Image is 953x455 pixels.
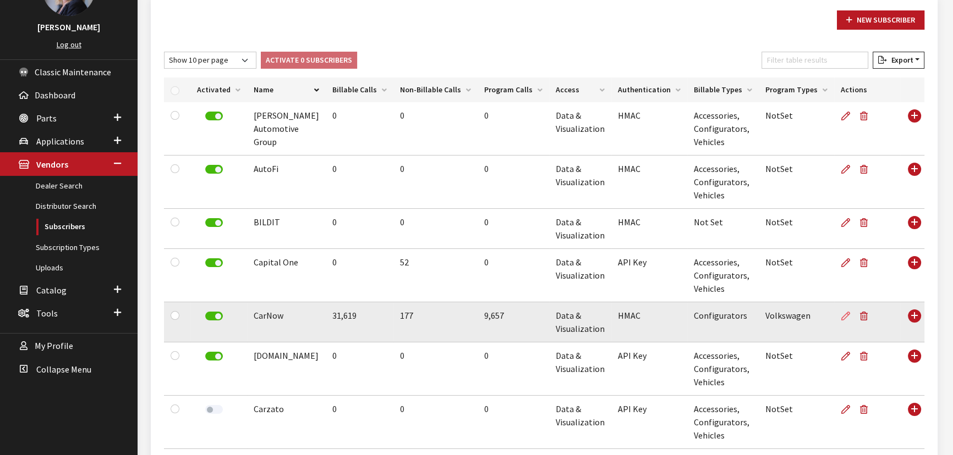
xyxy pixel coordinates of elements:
button: Delete Subscriber [855,102,877,130]
td: 31,619 [326,302,393,342]
label: Deactivate Subscriber [205,218,223,227]
a: Log out [57,40,81,49]
td: Data & Visualization [549,342,611,396]
h3: [PERSON_NAME] [11,20,127,34]
td: Capital One [247,249,326,302]
td: [PERSON_NAME] Automotive Group [247,102,326,156]
button: Delete Subscriber [855,302,877,330]
a: Edit Subscriber [841,209,855,236]
td: Not Set [687,209,759,249]
span: Catalog [36,285,67,296]
span: My Profile [35,341,73,352]
th: Program Types: activate to sort column ascending [759,77,834,102]
td: 0 [478,342,549,396]
td: Data & Visualization [549,396,611,449]
td: 0 [326,249,393,302]
a: Edit Subscriber [841,102,855,130]
a: Edit Subscriber [841,342,855,370]
td: AutoFi [247,156,326,209]
td: 9,657 [478,302,549,342]
td: 0 [478,209,549,249]
span: Parts [36,113,57,124]
th: Access: activate to sort column ascending [549,77,611,102]
th: Name: activate to sort column descending [247,77,326,102]
td: Accessories, Configurators, Vehicles [687,156,759,209]
label: Deactivate Subscriber [205,312,223,320]
span: Tools [36,308,58,319]
button: Delete Subscriber [855,249,877,276]
th: Billable Types: activate to sort column ascending [687,77,759,102]
td: Accessories, Configurators, Vehicles [687,396,759,449]
td: API Key [611,342,687,396]
label: Deactivate Subscriber [205,165,223,174]
td: CarNow [247,302,326,342]
td: Accessories, Configurators, Vehicles [687,102,759,156]
th: Program Calls: activate to sort column ascending [478,77,549,102]
td: Use Enter key to show more/less [900,156,924,209]
td: 0 [478,396,549,449]
button: Delete Subscriber [855,156,877,183]
td: 0 [393,342,478,396]
label: Deactivate Subscriber [205,112,223,120]
td: 0 [478,249,549,302]
td: [DOMAIN_NAME] [247,342,326,396]
span: Export [886,55,913,65]
td: 52 [393,249,478,302]
td: Configurators [687,302,759,342]
a: Edit Subscriber [841,156,855,183]
td: 0 [326,102,393,156]
button: Delete Subscriber [855,209,877,236]
input: Filter table results [762,52,868,69]
td: 0 [478,102,549,156]
td: Data & Visualization [549,156,611,209]
button: Delete Subscriber [855,396,877,423]
label: Deactivate Subscriber [205,258,223,267]
td: NotSet [759,209,834,249]
a: New Subscriber [837,10,924,30]
td: Use Enter key to show more/less [900,342,924,396]
td: 0 [393,396,478,449]
td: Use Enter key to show more/less [900,102,924,156]
td: Volkswagen [759,302,834,342]
span: Classic Maintenance [35,66,111,77]
label: Activate Subscriber [205,405,223,414]
td: BILDIT [247,209,326,249]
td: Data & Visualization [549,209,611,249]
td: HMAC [611,156,687,209]
td: API Key [611,396,687,449]
td: 177 [393,302,478,342]
td: 0 [326,209,393,249]
td: HMAC [611,302,687,342]
td: 0 [478,156,549,209]
td: Use Enter key to show more/less [900,302,924,342]
th: Activated: activate to sort column ascending [190,77,247,102]
th: Billable Calls: activate to sort column ascending [326,77,393,102]
button: Export [873,52,924,69]
td: Use Enter key to show more/less [900,249,924,302]
td: NotSet [759,396,834,449]
button: Delete Subscriber [855,342,877,370]
span: Collapse Menu [36,364,91,375]
a: Edit Subscriber [841,302,855,330]
td: 0 [393,156,478,209]
td: Data & Visualization [549,302,611,342]
th: Non-Billable Calls: activate to sort column ascending [393,77,478,102]
td: 0 [326,396,393,449]
td: 0 [393,102,478,156]
td: NotSet [759,102,834,156]
label: Deactivate Subscriber [205,352,223,360]
td: Use Enter key to show more/less [900,396,924,449]
th: Actions [834,77,900,102]
td: HMAC [611,102,687,156]
th: Authentication: activate to sort column ascending [611,77,687,102]
span: Applications [36,136,84,147]
td: Data & Visualization [549,249,611,302]
td: 0 [393,209,478,249]
td: 0 [326,342,393,396]
td: 0 [326,156,393,209]
td: Carzato [247,396,326,449]
td: NotSet [759,156,834,209]
td: NotSet [759,249,834,302]
span: Vendors [36,159,68,170]
a: Edit Subscriber [841,396,855,423]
